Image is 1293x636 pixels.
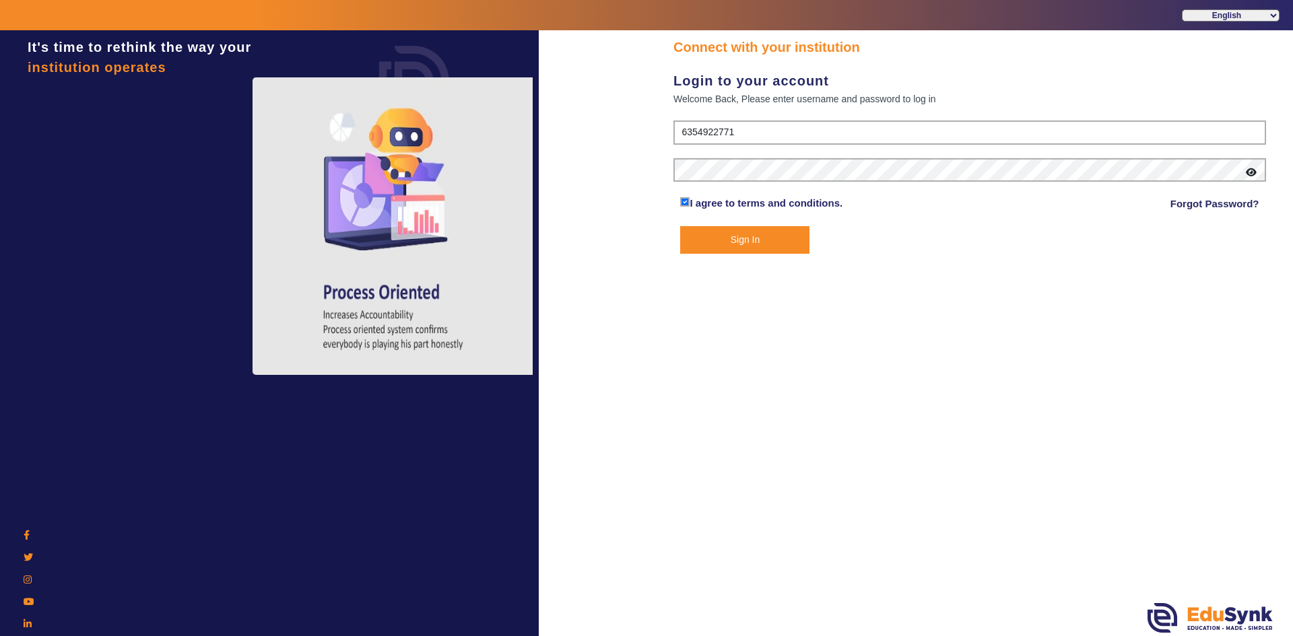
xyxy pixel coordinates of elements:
[364,30,465,131] img: login.png
[253,77,535,375] img: login4.png
[673,91,1266,107] div: Welcome Back, Please enter username and password to log in
[680,226,809,254] button: Sign In
[28,40,251,55] span: It's time to rethink the way your
[673,37,1266,57] div: Connect with your institution
[690,197,842,209] a: I agree to terms and conditions.
[673,71,1266,91] div: Login to your account
[1148,603,1273,633] img: edusynk.png
[28,60,166,75] span: institution operates
[673,120,1266,145] input: User Name
[1170,196,1259,212] a: Forgot Password?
